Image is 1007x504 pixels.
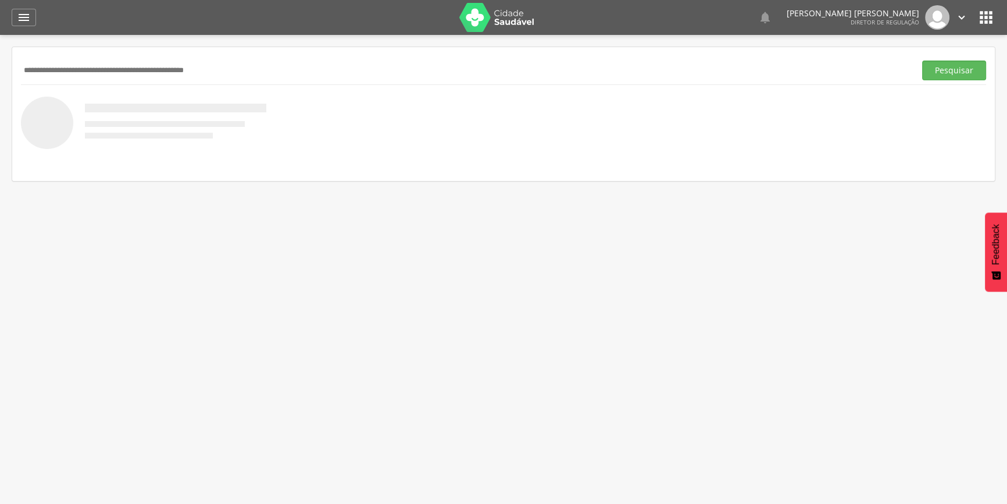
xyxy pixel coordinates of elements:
i:  [758,10,772,24]
a:  [955,5,968,30]
span: Feedback [991,224,1001,265]
i:  [17,10,31,24]
i:  [977,8,995,27]
button: Feedback - Mostrar pesquisa [985,212,1007,292]
button: Pesquisar [922,61,986,80]
a:  [758,5,772,30]
i:  [955,11,968,24]
p: [PERSON_NAME] [PERSON_NAME] [787,9,919,17]
a:  [12,9,36,26]
span: Diretor de regulação [851,18,919,26]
